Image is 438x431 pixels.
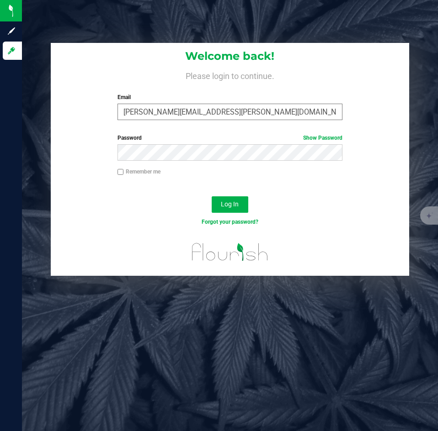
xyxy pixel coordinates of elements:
input: Remember me [118,169,124,175]
span: Password [118,135,142,141]
a: Forgot your password? [202,219,258,225]
inline-svg: Log in [7,46,16,55]
h4: Please login to continue. [51,69,409,80]
label: Remember me [118,168,160,176]
button: Log In [212,196,248,213]
label: Email [118,93,342,101]
h1: Welcome back! [51,50,409,62]
span: Log In [221,200,239,208]
inline-svg: Sign up [7,26,16,36]
img: flourish_logo.svg [185,236,275,268]
a: Show Password [303,135,342,141]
